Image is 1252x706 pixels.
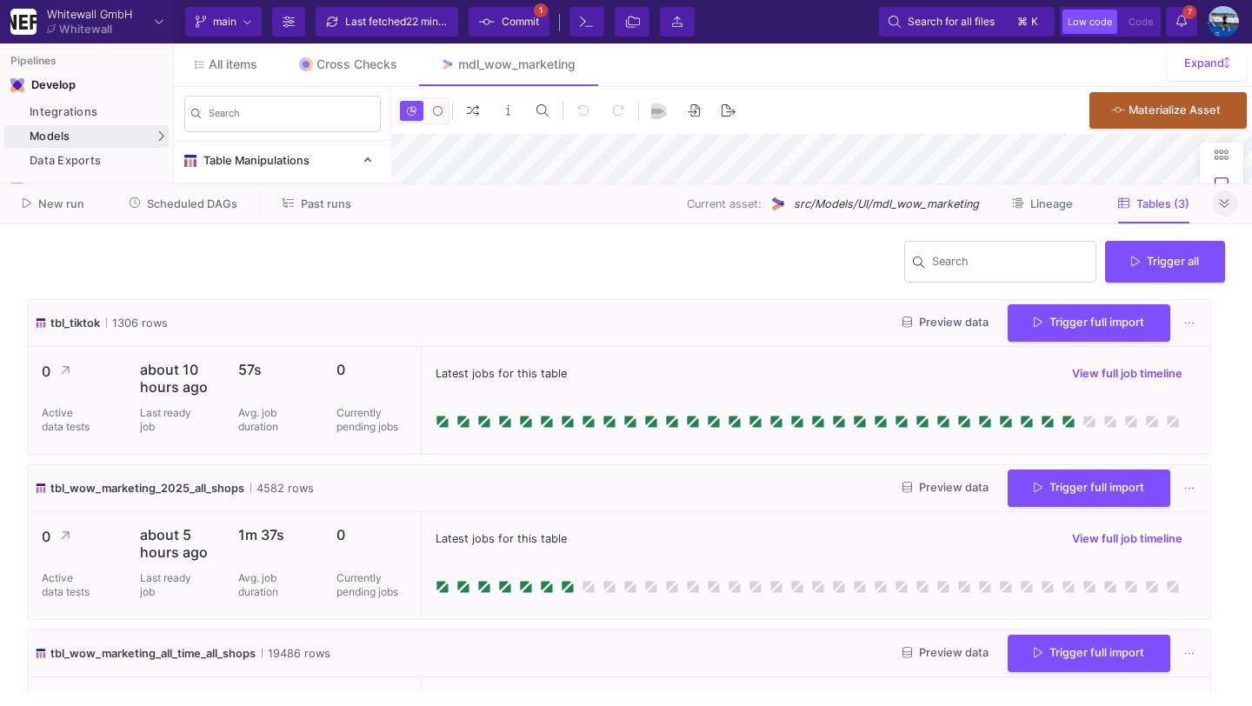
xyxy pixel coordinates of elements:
button: Low code [1062,10,1117,34]
p: Active data tests [42,571,94,599]
span: Commit [502,9,539,35]
button: New run [2,190,105,217]
span: tbl_tiktok [50,315,100,331]
div: Develop [31,78,57,92]
div: Last fetched [345,9,450,35]
p: about 10 hours ago [140,361,210,396]
button: Materialize Asset [1089,92,1247,129]
img: icon [35,645,47,662]
p: Last ready job [140,406,192,434]
div: Integrations [30,105,164,119]
span: Preview data [902,646,989,659]
mat-expansion-panel-header: Navigation iconDevelop [4,71,169,99]
span: Preview data [902,481,989,494]
button: Scheduled DAGs [109,190,259,217]
button: Past runs [262,190,372,217]
button: Last fetched22 minutes ago [316,7,458,37]
span: All items [209,57,257,71]
div: Whitewall GmbH [47,9,132,20]
span: 22 minutes ago [406,15,480,28]
button: Preview data [889,640,1002,667]
span: Code [1129,16,1153,28]
p: about 5 hours ago [140,526,210,561]
a: Navigation iconLineage [4,176,169,203]
span: View full job timeline [1072,367,1182,380]
button: Tables (3) [1097,190,1210,217]
span: Scheduled DAGs [147,197,237,210]
button: Code [1123,10,1158,34]
span: New run [38,197,84,210]
p: Currently pending jobs [336,571,407,599]
div: Cross Checks [316,57,398,71]
button: Trigger full import [1008,304,1170,342]
p: Currently pending jobs [336,406,407,434]
div: Data Exports [30,154,164,168]
span: Lineage [1030,197,1073,210]
button: Preview data [889,310,1002,336]
span: tbl_wow_marketing_2025_all_shops [50,480,244,496]
p: Avg. job duration [238,406,290,434]
input: Search [209,110,374,123]
span: View full job timeline [1072,532,1182,545]
span: ⌘ [1017,11,1028,32]
p: Last ready job [140,571,192,599]
span: k [1031,11,1038,32]
span: main [213,9,236,35]
a: Data Exports [4,150,169,172]
button: Trigger all [1105,241,1225,283]
div: mdl_wow_marketing [458,57,576,71]
span: Materialize Asset [1129,103,1221,117]
p: Active data tests [42,406,94,434]
img: UI Model [769,195,787,213]
span: 7 [1182,5,1196,19]
span: Tables (3) [1136,197,1189,210]
span: Table Manipulations [196,154,310,168]
span: Trigger full import [1034,316,1144,329]
button: View full job timeline [1058,526,1196,552]
a: Integrations [4,101,169,123]
span: 4582 rows [250,480,314,496]
span: Low code [1068,16,1112,28]
div: Lineage [31,183,144,196]
span: Models [30,130,70,143]
div: Whitewall [59,23,112,35]
button: ⌘k [1012,11,1045,32]
span: Trigger all [1131,255,1199,268]
p: 0 [336,526,407,543]
span: Trigger full import [1034,481,1144,494]
span: 19486 rows [262,645,330,662]
button: main [185,7,262,37]
span: src/Models/UI/mdl_wow_marketing [794,196,979,212]
span: Latest jobs for this table [436,530,567,547]
button: Lineage [991,190,1094,217]
mat-expansion-panel-header: Table Manipulations [174,141,391,180]
button: 7 [1166,7,1197,37]
button: Preview data [889,475,1002,502]
span: Search for all files [908,9,995,35]
img: AEdFTp4_RXFoBzJxSaYPMZp7Iyigz82078j9C0hFtL5t=s96-c [1208,6,1239,37]
img: icon [35,480,47,496]
span: tbl_wow_marketing_all_time_all_shops [50,645,256,662]
span: Past runs [301,197,351,210]
img: icon [35,315,47,331]
span: Current asset: [687,196,762,212]
span: Latest jobs for this table [436,365,567,382]
p: 0 [336,361,407,378]
p: 57s [238,361,309,378]
p: 1m 37s [238,526,309,543]
img: Tab icon [299,57,313,71]
div: Table Manipulations [174,180,391,463]
span: Trigger full import [1034,646,1144,659]
span: 1306 rows [106,315,168,331]
button: Search for all files⌘k [879,7,1055,37]
img: Tab icon [440,57,455,72]
button: View full job timeline [1058,361,1196,387]
button: Trigger full import [1008,470,1170,507]
p: Avg. job duration [238,571,290,599]
p: 0 [42,361,112,383]
img: Navigation icon [10,78,24,92]
button: Commit [469,7,549,37]
span: Preview data [902,316,989,329]
img: YZ4Yr8zUCx6JYM5gIgaTIQYeTXdcwQjnYC8iZtTV.png [10,9,37,35]
p: 0 [42,526,112,548]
